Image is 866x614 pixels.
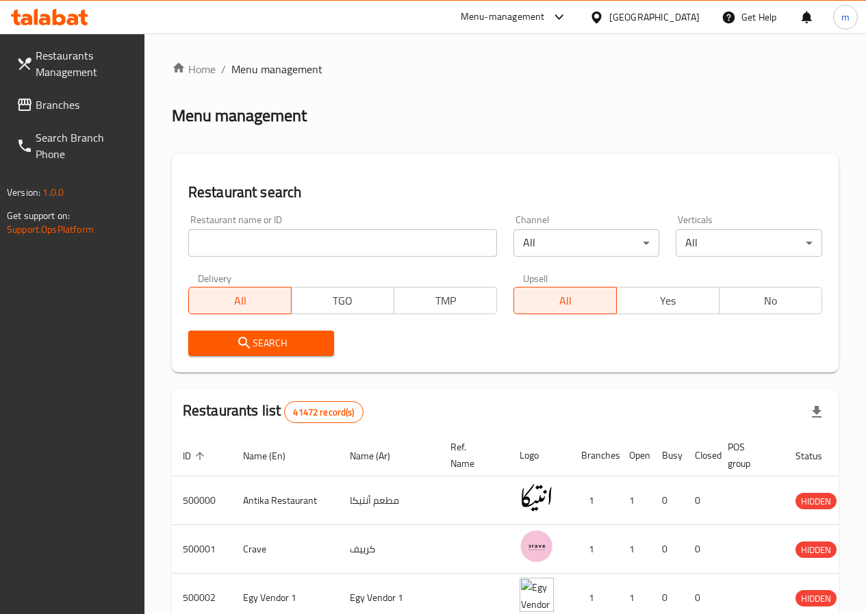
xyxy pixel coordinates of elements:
[618,435,651,476] th: Open
[684,525,717,574] td: 0
[172,61,216,77] a: Home
[285,406,362,419] span: 41472 record(s)
[520,529,554,563] img: Crave
[570,525,618,574] td: 1
[400,291,492,311] span: TMP
[36,129,133,162] span: Search Branch Phone
[172,105,307,127] h2: Menu management
[188,229,497,257] input: Search for restaurant name or ID..
[297,291,389,311] span: TGO
[676,229,822,257] div: All
[194,291,286,311] span: All
[339,476,440,525] td: مطعم أنتيكا
[172,525,232,574] td: 500001
[5,39,144,88] a: Restaurants Management
[461,9,545,25] div: Menu-management
[339,525,440,574] td: كرييف
[513,229,660,257] div: All
[523,273,548,283] label: Upsell
[520,291,611,311] span: All
[188,287,292,314] button: All
[7,183,40,201] span: Version:
[350,448,408,464] span: Name (Ar)
[684,476,717,525] td: 0
[728,439,768,472] span: POS group
[5,88,144,121] a: Branches
[243,448,303,464] span: Name (En)
[450,439,492,472] span: Ref. Name
[291,287,394,314] button: TGO
[616,287,719,314] button: Yes
[36,97,133,113] span: Branches
[651,476,684,525] td: 0
[719,287,822,314] button: No
[684,435,717,476] th: Closed
[232,525,339,574] td: Crave
[231,61,322,77] span: Menu management
[172,476,232,525] td: 500000
[172,61,839,77] nav: breadcrumb
[509,435,570,476] th: Logo
[609,10,700,25] div: [GEOGRAPHIC_DATA]
[284,401,363,423] div: Total records count
[188,331,335,356] button: Search
[795,494,837,509] span: HIDDEN
[651,435,684,476] th: Busy
[199,335,324,352] span: Search
[513,287,617,314] button: All
[841,10,850,25] span: m
[570,435,618,476] th: Branches
[800,396,833,428] div: Export file
[570,476,618,525] td: 1
[520,578,554,612] img: Egy Vendor 1
[651,525,684,574] td: 0
[394,287,497,314] button: TMP
[795,493,837,509] div: HIDDEN
[232,476,339,525] td: Antika Restaurant
[188,182,822,203] h2: Restaurant search
[36,47,133,80] span: Restaurants Management
[42,183,64,201] span: 1.0.0
[221,61,226,77] li: /
[183,400,364,423] h2: Restaurants list
[183,448,209,464] span: ID
[795,542,837,558] span: HIDDEN
[795,591,837,606] span: HIDDEN
[618,476,651,525] td: 1
[7,220,94,238] a: Support.OpsPlatform
[198,273,232,283] label: Delivery
[7,207,70,225] span: Get support on:
[5,121,144,170] a: Search Branch Phone
[795,448,840,464] span: Status
[618,525,651,574] td: 1
[725,291,817,311] span: No
[795,590,837,606] div: HIDDEN
[795,541,837,558] div: HIDDEN
[622,291,714,311] span: Yes
[520,481,554,515] img: Antika Restaurant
